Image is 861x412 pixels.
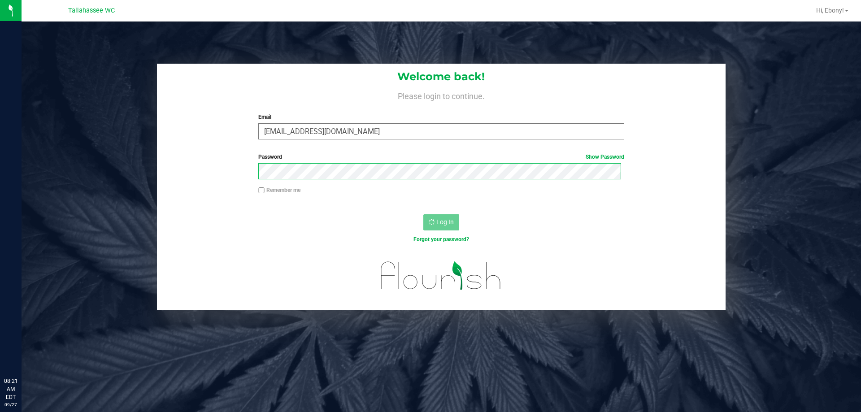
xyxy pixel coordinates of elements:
[816,7,844,14] span: Hi, Ebony!
[68,7,115,14] span: Tallahassee WC
[258,187,265,194] input: Remember me
[258,154,282,160] span: Password
[436,218,454,226] span: Log In
[258,113,624,121] label: Email
[157,90,726,100] h4: Please login to continue.
[4,401,17,408] p: 09/27
[423,214,459,230] button: Log In
[370,253,512,299] img: flourish_logo.svg
[586,154,624,160] a: Show Password
[4,377,17,401] p: 08:21 AM EDT
[413,236,469,243] a: Forgot your password?
[258,186,300,194] label: Remember me
[157,71,726,82] h1: Welcome back!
